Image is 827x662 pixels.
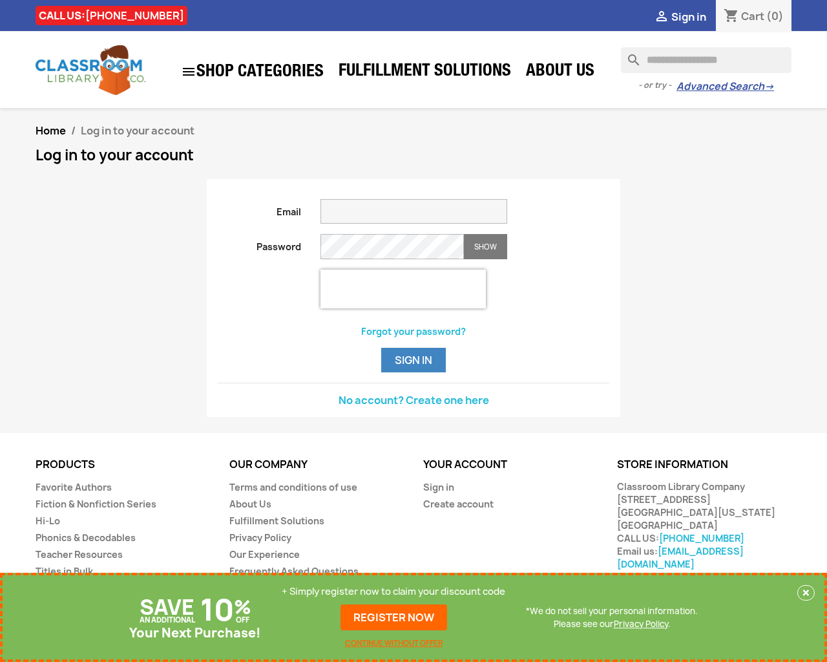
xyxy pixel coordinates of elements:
[229,548,300,561] a: Our Experience
[36,459,210,471] p: Products
[340,604,447,630] a: REGISTER NOW
[81,123,194,138] span: Log in to your account
[229,481,357,493] a: Terms and conditions of use
[229,531,291,544] a: Privacy Policy
[519,59,601,85] a: About Us
[339,393,489,407] a: No account? Create one here
[617,545,744,570] a: [EMAIL_ADDRESS][DOMAIN_NAME]
[617,480,791,571] div: Classroom Library Company [STREET_ADDRESS] [GEOGRAPHIC_DATA][US_STATE] [GEOGRAPHIC_DATA] CALL US:...
[36,548,123,561] a: Teacher Resources
[320,234,464,259] input: Password input
[423,457,507,471] a: Your account
[361,325,466,337] a: Forgot your password?
[381,348,446,372] button: Sign in
[464,234,507,259] button: Show
[676,80,774,93] a: Advanced Search→
[234,601,251,614] p: %
[36,565,93,577] a: Titles in Bulk
[36,515,60,527] a: Hi-Lo
[320,270,486,308] iframe: reCAPTCHA
[614,618,668,630] a: Privacy Policy
[236,614,249,626] p: OFF
[332,59,518,85] a: Fulfillment Solutions
[140,614,195,626] p: AN ADDITIONAL
[526,604,698,630] p: *We do not sell your personal information. Please see our .
[638,79,676,92] span: - or try -
[200,603,234,616] p: 10
[181,64,196,80] i: 
[621,47,636,63] i: search
[724,9,739,25] i: shopping_cart
[36,531,136,544] a: Phonics & Decodables
[671,10,706,24] span: Sign in
[207,234,311,253] label: Password
[345,637,443,650] a: CONTINUE WITHOUT OFFER
[36,481,112,493] a: Favorite Authors
[36,123,66,138] a: Home
[621,47,791,73] input: Search
[229,459,404,471] p: Our company
[423,481,454,493] a: Sign in
[617,459,791,471] p: Store information
[129,626,261,639] p: Your Next Purchase!
[36,45,145,95] img: Classroom Library Company
[36,498,156,510] a: Fiction & Nonfiction Series
[764,80,774,93] span: →
[207,199,311,219] label: Email
[140,601,194,614] p: SAVE
[741,9,764,23] span: Cart
[797,585,815,601] button: Close
[229,565,359,577] a: Frequently Asked Questions
[85,8,184,23] a: [PHONE_NUMBER]
[654,10,706,24] a:  Sign in
[423,498,494,510] a: Create account
[36,6,187,25] div: CALL US:
[282,585,505,598] p: + Simply register now to claim your discount code
[174,58,330,86] a: SHOP CATEGORIES
[654,10,669,25] i: 
[229,515,324,527] a: Fulfillment Solutions
[36,147,791,163] h1: Log in to your account
[766,9,784,23] span: (0)
[659,532,744,544] a: [PHONE_NUMBER]
[229,498,271,510] a: About Us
